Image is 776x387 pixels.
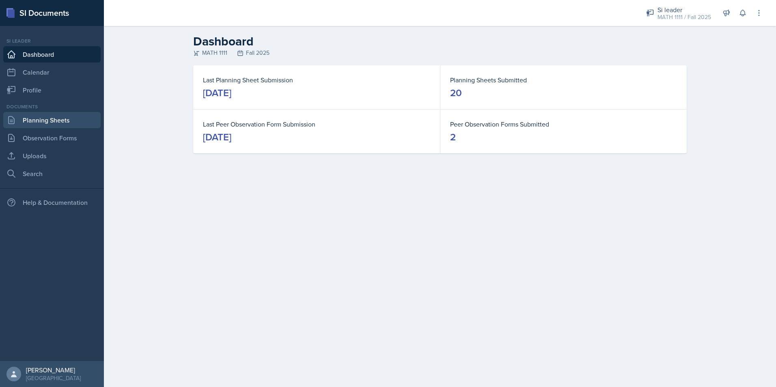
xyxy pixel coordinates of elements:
[3,37,101,45] div: Si leader
[657,13,711,21] div: MATH 1111 / Fall 2025
[3,64,101,80] a: Calendar
[450,86,462,99] div: 20
[26,374,81,382] div: [GEOGRAPHIC_DATA]
[3,112,101,128] a: Planning Sheets
[193,34,687,49] h2: Dashboard
[657,5,711,15] div: Si leader
[203,119,430,129] dt: Last Peer Observation Form Submission
[203,86,231,99] div: [DATE]
[26,366,81,374] div: [PERSON_NAME]
[450,131,456,144] div: 2
[203,75,430,85] dt: Last Planning Sheet Submission
[450,119,677,129] dt: Peer Observation Forms Submitted
[3,103,101,110] div: Documents
[3,194,101,211] div: Help & Documentation
[3,130,101,146] a: Observation Forms
[450,75,677,85] dt: Planning Sheets Submitted
[193,49,687,57] div: MATH 1111 Fall 2025
[3,46,101,62] a: Dashboard
[203,131,231,144] div: [DATE]
[3,166,101,182] a: Search
[3,82,101,98] a: Profile
[3,148,101,164] a: Uploads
